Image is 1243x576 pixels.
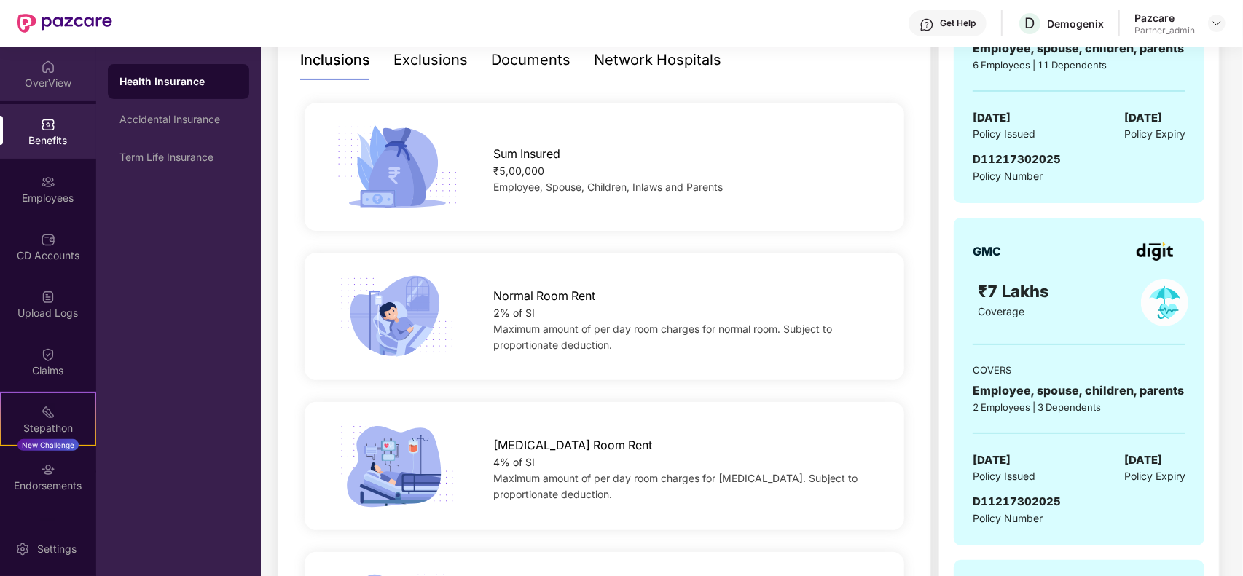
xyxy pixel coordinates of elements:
img: svg+xml;base64,PHN2ZyBpZD0iRHJvcGRvd24tMzJ4MzIiIHhtbG5zPSJodHRwOi8vd3d3LnczLm9yZy8yMDAwL3N2ZyIgd2... [1211,17,1223,29]
img: policyIcon [1141,279,1188,326]
div: GMC [973,242,1001,261]
span: Normal Room Rent [493,287,595,305]
span: ₹7 Lakhs [978,282,1054,301]
div: Get Help [940,17,976,29]
img: svg+xml;base64,PHN2ZyBpZD0iU2V0dGluZy0yMHgyMCIgeG1sbnM9Imh0dHA6Ly93d3cudzMub3JnLzIwMDAvc3ZnIiB3aW... [15,542,30,556]
span: [DATE] [973,109,1011,127]
img: svg+xml;base64,PHN2ZyBpZD0iTXlfT3JkZXJzIiBkYXRhLW5hbWU9Ik15IE9yZGVycyIgeG1sbnM9Imh0dHA6Ly93d3cudz... [41,520,55,534]
img: svg+xml;base64,PHN2ZyBpZD0iVXBsb2FkX0xvZ3MiIGRhdGEtbmFtZT0iVXBsb2FkIExvZ3MiIHhtbG5zPSJodHRwOi8vd3... [41,290,55,304]
span: [DATE] [973,451,1011,469]
img: svg+xml;base64,PHN2ZyBpZD0iQ0RfQWNjb3VudHMiIGRhdGEtbmFtZT0iQ0QgQWNjb3VudHMiIHhtbG5zPSJodHRwOi8vd3... [41,232,55,247]
div: 2% of SI [493,305,878,321]
span: Sum Insured [493,145,560,163]
div: 4% of SI [493,454,878,470]
span: Policy Issued [973,468,1035,484]
div: Stepathon [1,421,95,435]
span: Policy Number [973,512,1043,524]
div: Employee, spouse, children, parents [973,382,1185,400]
div: Settings [33,542,81,556]
div: Demogenix [1047,17,1104,31]
img: svg+xml;base64,PHN2ZyBpZD0iSG9tZSIgeG1sbnM9Imh0dHA6Ly93d3cudzMub3JnLzIwMDAvc3ZnIiB3aWR0aD0iMjAiIG... [41,60,55,74]
div: COVERS [973,363,1185,377]
span: D11217302025 [973,494,1061,508]
div: ₹5,00,000 [493,163,878,179]
img: svg+xml;base64,PHN2ZyBpZD0iRW5kb3JzZW1lbnRzIiB4bWxucz0iaHR0cDovL3d3dy53My5vcmcvMjAwMC9zdmciIHdpZH... [41,462,55,477]
img: icon [332,121,463,213]
img: New Pazcare Logo [17,14,112,33]
div: Term Life Insurance [119,151,238,163]
span: Policy Expiry [1124,126,1185,142]
img: svg+xml;base64,PHN2ZyBpZD0iSGVscC0zMngzMiIgeG1sbnM9Imh0dHA6Ly93d3cudzMub3JnLzIwMDAvc3ZnIiB3aWR0aD... [919,17,934,32]
span: D [1025,15,1035,32]
img: icon [332,420,463,512]
span: Employee, Spouse, Children, Inlaws and Parents [493,181,723,193]
img: icon [332,271,463,363]
img: svg+xml;base64,PHN2ZyB4bWxucz0iaHR0cDovL3d3dy53My5vcmcvMjAwMC9zdmciIHdpZHRoPSIyMSIgaGVpZ2h0PSIyMC... [41,405,55,419]
span: [DATE] [1124,451,1162,469]
div: Employee, spouse, children, parents [973,39,1185,58]
span: Policy Number [973,170,1043,182]
span: [MEDICAL_DATA] Room Rent [493,436,652,454]
img: svg+xml;base64,PHN2ZyBpZD0iRW1wbG95ZWVzIiB4bWxucz0iaHR0cDovL3d3dy53My5vcmcvMjAwMC9zdmciIHdpZHRoPS... [41,175,55,189]
div: Exclusions [393,49,468,71]
div: Network Hospitals [594,49,721,71]
img: svg+xml;base64,PHN2ZyBpZD0iQmVuZWZpdHMiIHhtbG5zPSJodHRwOi8vd3d3LnczLm9yZy8yMDAwL3N2ZyIgd2lkdGg9Ij... [41,117,55,132]
span: Policy Expiry [1124,468,1185,484]
div: Inclusions [300,49,370,71]
div: New Challenge [17,439,79,451]
span: Maximum amount of per day room charges for [MEDICAL_DATA]. Subject to proportionate deduction. [493,472,858,500]
span: Maximum amount of per day room charges for normal room. Subject to proportionate deduction. [493,323,832,351]
div: Pazcare [1134,11,1195,25]
span: [DATE] [1124,109,1162,127]
span: D11217302025 [973,152,1061,166]
div: Accidental Insurance [119,114,238,125]
span: Policy Issued [973,126,1035,142]
div: Documents [491,49,570,71]
div: Partner_admin [1134,25,1195,36]
div: 2 Employees | 3 Dependents [973,400,1185,414]
img: svg+xml;base64,PHN2ZyBpZD0iQ2xhaW0iIHhtbG5zPSJodHRwOi8vd3d3LnczLm9yZy8yMDAwL3N2ZyIgd2lkdGg9IjIwIi... [41,347,55,362]
div: 6 Employees | 11 Dependents [973,58,1185,72]
div: Health Insurance [119,74,238,89]
img: insurerLogo [1137,242,1173,261]
span: Coverage [978,305,1024,317]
